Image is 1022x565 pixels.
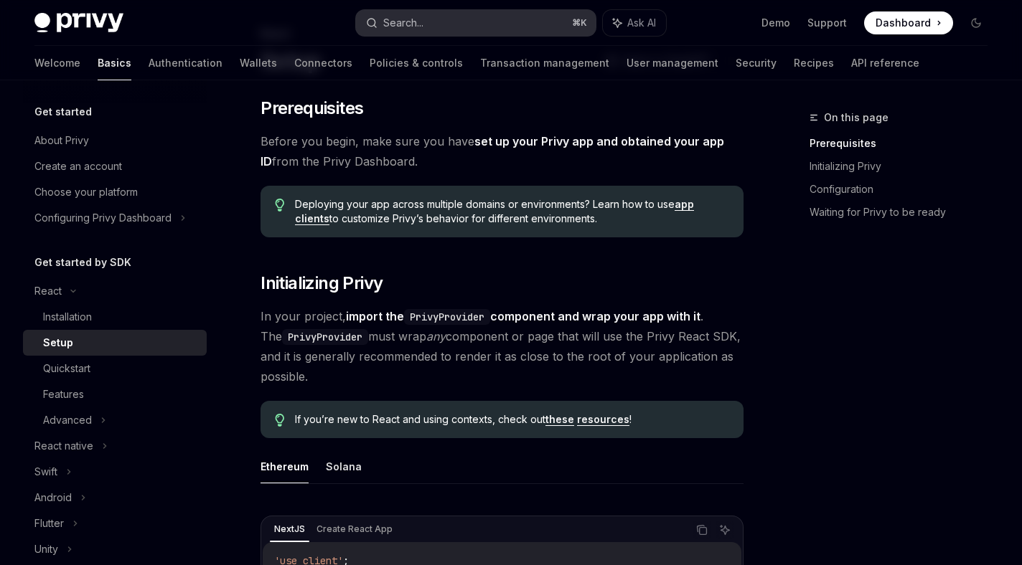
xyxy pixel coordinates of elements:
div: Unity [34,541,58,558]
span: Initializing Privy [261,272,383,295]
div: Swift [34,463,57,480]
em: any [426,329,446,343]
a: User management [627,46,718,80]
div: Choose your platform [34,184,138,201]
a: Initializing Privy [810,155,999,178]
a: Support [807,16,847,30]
a: Quickstart [23,356,207,381]
div: Create an account [34,158,122,175]
a: About Privy [23,128,207,153]
a: Demo [761,16,790,30]
a: Welcome [34,46,80,80]
a: Prerequisites [810,132,999,155]
div: React native [34,437,93,455]
a: these [545,413,574,426]
span: Dashboard [876,16,931,30]
button: Ethereum [261,450,309,483]
a: Installation [23,304,207,330]
a: Authentication [149,46,222,80]
a: set up your Privy app and obtained your app ID [261,134,724,169]
code: PrivyProvider [404,309,490,325]
span: Deploying your app across multiple domains or environments? Learn how to use to customize Privy’s... [295,197,730,226]
span: In your project, . The must wrap component or page that will use the Privy React SDK, and it is g... [261,306,744,386]
div: Flutter [34,515,64,532]
img: dark logo [34,13,123,33]
code: PrivyProvider [282,329,368,345]
a: Configuration [810,178,999,201]
div: Advanced [43,412,92,429]
div: Android [34,489,72,506]
div: React [34,282,62,300]
span: Before you begin, make sure you have from the Privy Dashboard. [261,131,744,171]
a: Transaction management [480,46,609,80]
h5: Get started by SDK [34,254,131,271]
a: Create an account [23,153,207,179]
div: Features [43,386,84,403]
a: Dashboard [864,11,953,34]
a: Setup [23,330,207,356]
button: Ask AI [716,521,734,539]
span: Prerequisites [261,97,363,120]
a: Choose your platform [23,179,207,205]
div: About Privy [34,132,89,149]
div: Search... [383,14,423,32]
svg: Tip [275,414,285,427]
a: Features [23,381,207,407]
div: Create React App [312,521,397,538]
button: Search...⌘K [356,10,596,36]
h5: Get started [34,103,92,120]
svg: Tip [275,199,285,212]
div: Configuring Privy Dashboard [34,209,172,227]
a: Policies & controls [370,46,463,80]
span: On this page [824,109,889,126]
strong: import the component and wrap your app with it [346,309,700,323]
a: Basics [98,46,131,80]
span: Ask AI [627,16,656,30]
div: Installation [43,308,92,326]
a: Waiting for Privy to be ready [810,201,999,224]
div: NextJS [270,521,309,538]
a: Connectors [294,46,352,80]
a: Security [736,46,777,80]
div: Setup [43,334,73,351]
button: Ask AI [603,10,666,36]
button: Toggle dark mode [965,11,988,34]
a: Recipes [794,46,834,80]
a: resources [577,413,629,426]
button: Copy the contents from the code block [693,521,711,539]
span: If you’re new to React and using contexts, check out ! [295,412,730,427]
a: API reference [851,46,919,80]
span: ⌘ K [572,17,587,29]
a: Wallets [240,46,277,80]
button: Solana [326,450,362,483]
div: Quickstart [43,360,90,377]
